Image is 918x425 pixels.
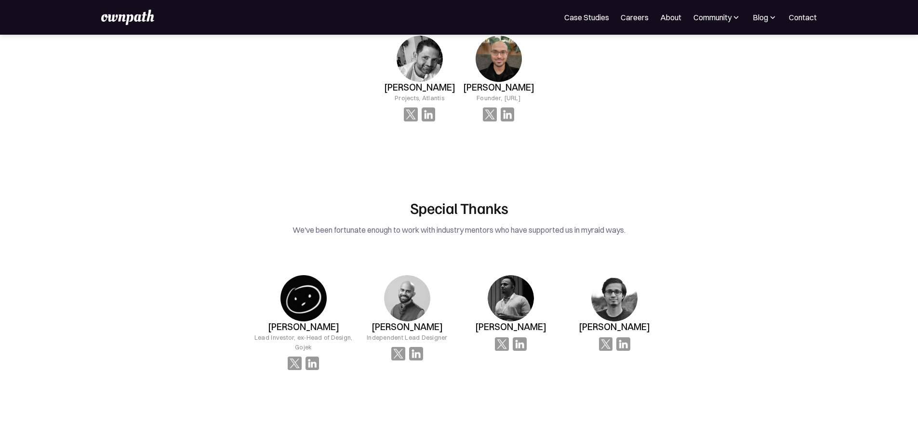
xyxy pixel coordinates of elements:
[232,199,686,217] h2: Special Thanks
[693,12,732,23] div: Community
[693,12,741,23] div: Community
[395,93,444,103] div: Projects, Atlantis
[789,12,817,23] a: Contact
[367,332,447,342] div: Independent Lead Designer
[463,82,534,93] h3: [PERSON_NAME]
[753,12,768,23] div: Blog
[477,93,520,103] div: Founder, [URL]
[579,321,650,332] h3: [PERSON_NAME]
[232,223,686,237] div: We've been fortunate enough to work with industry mentors who have supported us in myraid ways.
[384,82,455,93] h3: [PERSON_NAME]
[621,12,649,23] a: Careers
[752,12,777,23] div: Blog
[268,321,339,332] h3: [PERSON_NAME]
[660,12,681,23] a: About
[475,321,546,332] h3: [PERSON_NAME]
[372,321,443,332] h3: [PERSON_NAME]
[252,332,355,352] div: Lead Investor, ex-Head of Design, Gojek
[564,12,609,23] a: Case Studies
